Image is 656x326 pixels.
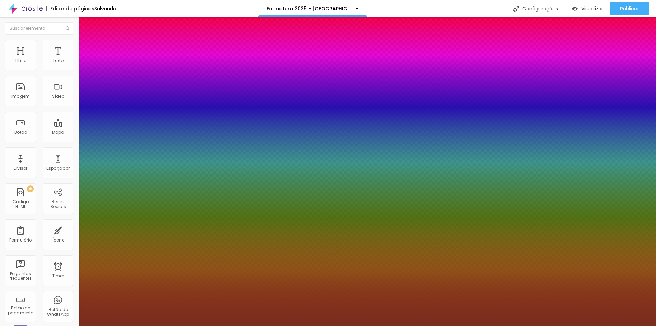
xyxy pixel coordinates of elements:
[572,6,578,12] img: view-1.svg
[266,6,350,11] p: Formatura 2025 - [GEOGRAPHIC_DATA] e 5º ano
[53,58,64,63] div: Texto
[7,199,34,209] div: Código HTML
[14,130,27,135] div: Botão
[7,271,34,281] div: Perguntas frequentes
[15,58,26,63] div: Título
[513,6,519,12] img: Icone
[52,274,64,278] div: Timer
[14,166,27,171] div: Divisor
[5,22,73,35] input: Buscar elemento
[44,307,71,317] div: Botão do WhatsApp
[581,6,603,11] span: Visualizar
[52,94,64,99] div: Vídeo
[52,130,64,135] div: Mapa
[94,6,119,11] div: Salvando...
[44,199,71,209] div: Redes Sociais
[7,305,34,315] div: Botão de pagamento
[52,238,64,243] div: Ícone
[9,238,32,243] div: Formulário
[11,94,30,99] div: Imagem
[46,166,70,171] div: Espaçador
[66,26,70,30] img: Icone
[565,2,610,15] button: Visualizar
[620,6,639,11] span: Publicar
[610,2,649,15] button: Publicar
[46,6,94,11] div: Editor de páginas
